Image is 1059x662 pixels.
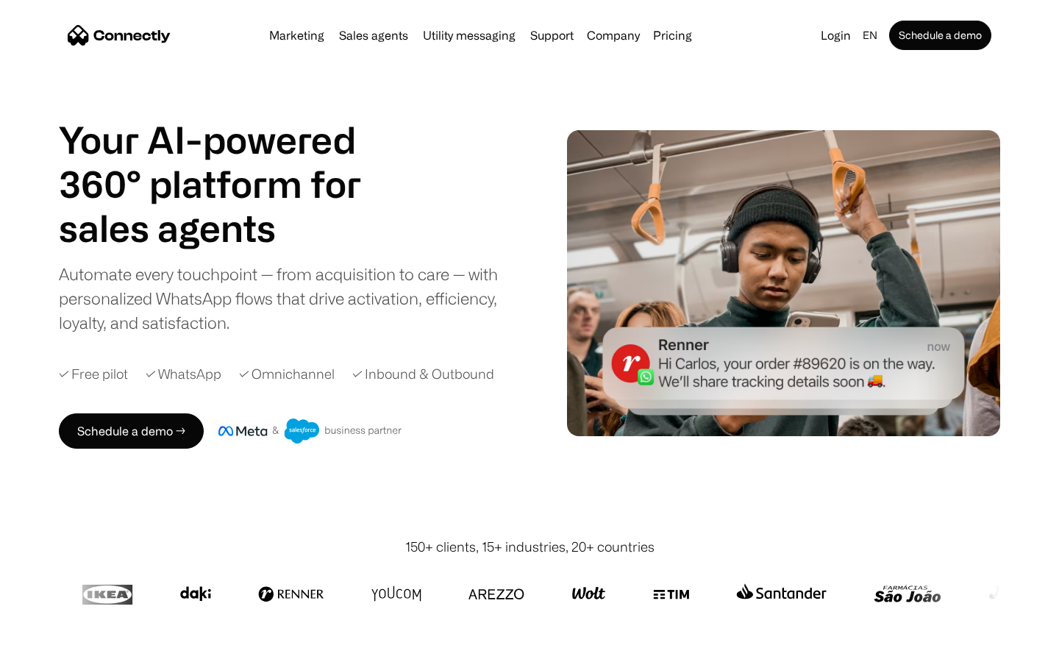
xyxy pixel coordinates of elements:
[15,635,88,657] aside: Language selected: English
[417,29,521,41] a: Utility messaging
[59,118,397,206] h1: Your AI-powered 360° platform for
[263,29,330,41] a: Marketing
[29,636,88,657] ul: Language list
[59,413,204,449] a: Schedule a demo →
[647,29,698,41] a: Pricing
[59,364,128,384] div: ✓ Free pilot
[218,419,402,444] img: Meta and Salesforce business partner badge.
[352,364,494,384] div: ✓ Inbound & Outbound
[405,537,655,557] div: 150+ clients, 15+ industries, 20+ countries
[333,29,414,41] a: Sales agents
[524,29,580,41] a: Support
[863,25,877,46] div: en
[59,206,397,250] h1: sales agents
[587,25,640,46] div: Company
[815,25,857,46] a: Login
[146,364,221,384] div: ✓ WhatsApp
[239,364,335,384] div: ✓ Omnichannel
[59,262,522,335] div: Automate every touchpoint — from acquisition to care — with personalized WhatsApp flows that driv...
[889,21,991,50] a: Schedule a demo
